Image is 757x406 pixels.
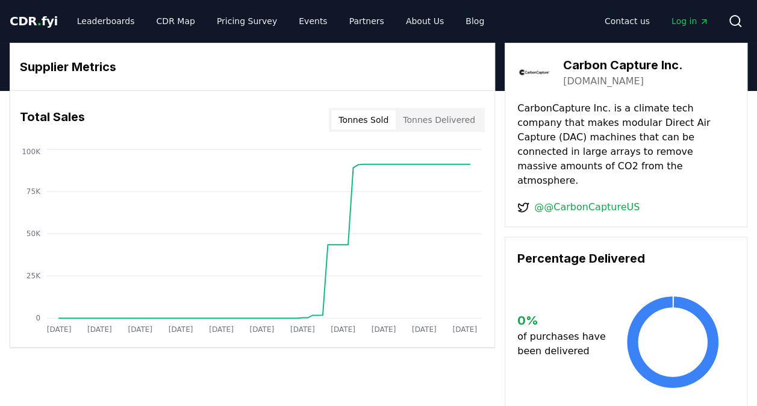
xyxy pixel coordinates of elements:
a: Blog [456,10,494,32]
p: CarbonCapture Inc. is a climate tech company that makes modular Direct Air Capture (DAC) machines... [517,101,735,188]
tspan: 0 [36,314,40,322]
h3: Carbon Capture Inc. [563,56,683,74]
h3: Percentage Delivered [517,249,735,267]
a: @@CarbonCaptureUS [534,200,640,214]
a: [DOMAIN_NAME] [563,74,644,89]
a: CDR Map [147,10,205,32]
p: of purchases have been delivered [517,329,611,358]
a: Pricing Survey [207,10,287,32]
a: Contact us [595,10,659,32]
span: CDR fyi [10,14,58,28]
tspan: [DATE] [331,325,355,334]
tspan: 50K [26,230,41,238]
button: Tonnes Delivered [396,110,482,130]
tspan: 75K [26,187,41,196]
img: Carbon Capture Inc.-logo [517,55,551,89]
tspan: [DATE] [372,325,396,334]
a: About Us [396,10,453,32]
a: Partners [340,10,394,32]
tspan: [DATE] [87,325,112,334]
a: Leaderboards [67,10,145,32]
tspan: [DATE] [249,325,274,334]
tspan: 100K [22,148,41,156]
a: Events [289,10,337,32]
button: Tonnes Sold [331,110,396,130]
tspan: [DATE] [412,325,437,334]
nav: Main [595,10,718,32]
tspan: [DATE] [290,325,315,334]
tspan: [DATE] [169,325,193,334]
span: . [37,14,42,28]
h3: Supplier Metrics [20,58,485,76]
tspan: [DATE] [47,325,72,334]
a: Log in [662,10,718,32]
h3: 0 % [517,311,611,329]
nav: Main [67,10,494,32]
span: Log in [671,15,709,27]
tspan: 25K [26,272,41,280]
tspan: [DATE] [452,325,477,334]
a: CDR.fyi [10,13,58,30]
h3: Total Sales [20,108,85,132]
tspan: [DATE] [209,325,234,334]
tspan: [DATE] [128,325,152,334]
